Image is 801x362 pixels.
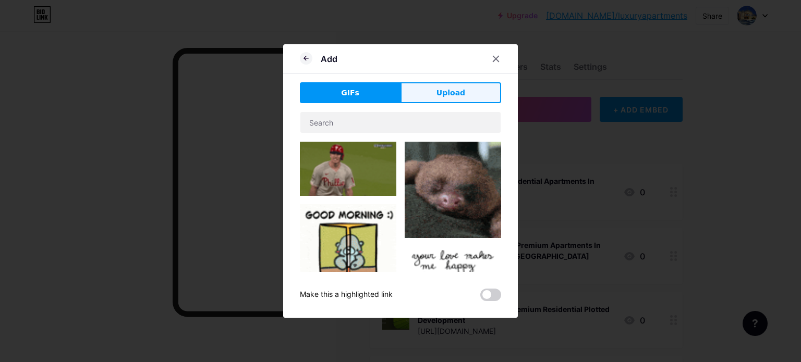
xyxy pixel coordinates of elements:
button: GIFs [300,82,400,103]
div: Make this a highlighted link [300,289,393,301]
img: Gihpy [405,246,501,343]
img: Gihpy [300,142,396,196]
span: GIFs [341,88,359,98]
img: Gihpy [300,204,396,301]
button: Upload [400,82,501,103]
input: Search [300,112,501,133]
div: Add [321,53,337,65]
span: Upload [436,88,465,98]
img: Gihpy [405,142,501,238]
